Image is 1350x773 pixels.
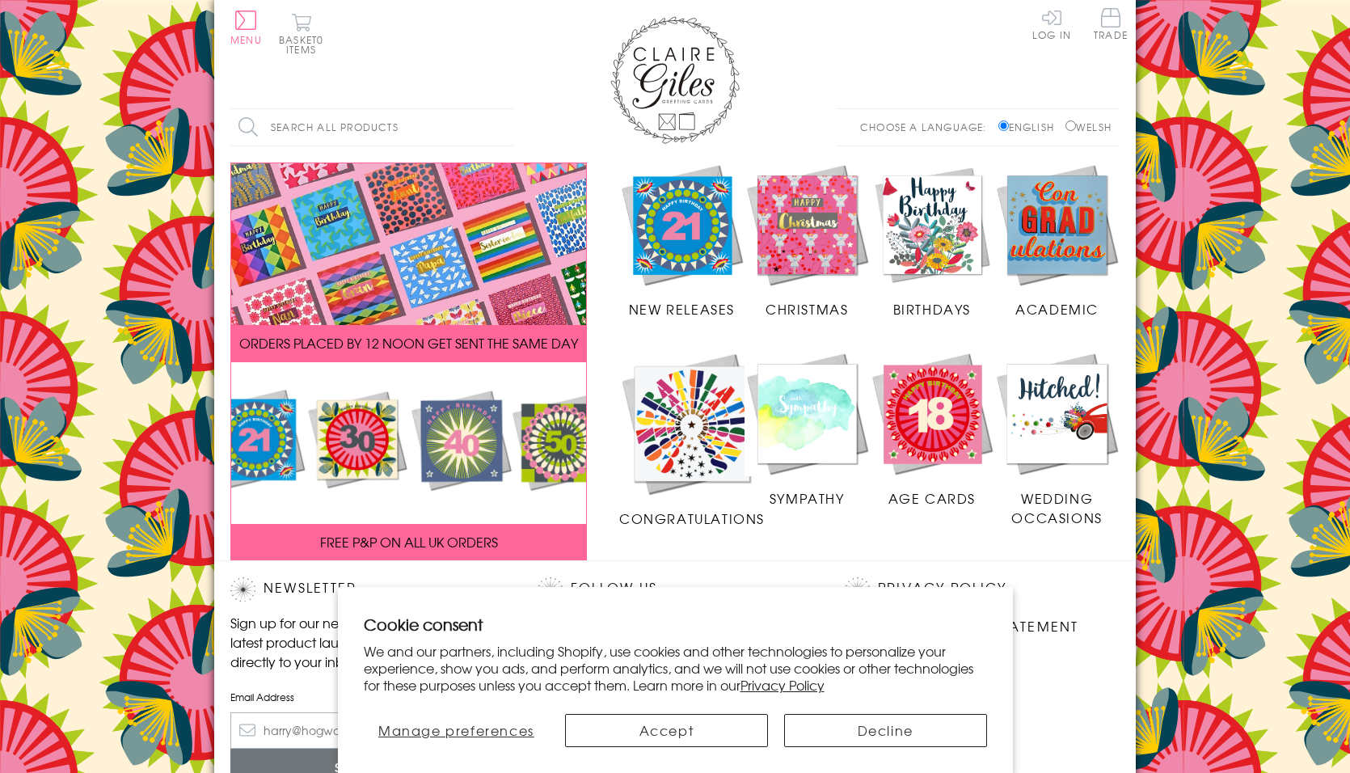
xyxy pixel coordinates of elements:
button: Basket0 items [279,13,323,54]
button: Menu [230,11,262,44]
a: Age Cards [870,351,995,508]
p: Sign up for our newsletter to receive the latest product launches, news and offers directly to yo... [230,613,505,671]
span: Sympathy [770,488,845,508]
img: Claire Giles Greetings Cards [610,16,740,144]
h2: Follow Us [538,577,812,602]
a: Wedding Occasions [994,351,1120,527]
a: Academic [994,163,1120,319]
span: Wedding Occasions [1011,488,1102,527]
input: English [998,120,1009,131]
input: Search [497,109,513,146]
button: Accept [565,714,768,747]
label: Welsh [1065,120,1112,134]
span: Christmas [766,299,848,319]
button: Decline [784,714,987,747]
p: We and our partners, including Shopify, use cookies and other technologies to personalize your ex... [364,643,987,693]
label: Email Address [230,690,505,704]
a: Congratulations [619,351,765,528]
span: New Releases [629,299,735,319]
a: Birthdays [870,163,995,319]
span: Academic [1015,299,1099,319]
button: Manage preferences [364,714,550,747]
span: Trade [1094,8,1128,40]
input: Search all products [230,109,513,146]
p: Choose a language: [860,120,995,134]
span: 0 items [286,32,323,57]
span: Congratulations [619,509,765,528]
a: Privacy Policy [740,675,825,695]
a: Christmas [745,163,870,319]
span: FREE P&P ON ALL UK ORDERS [320,532,498,551]
a: New Releases [619,163,745,319]
a: Sympathy [745,351,870,508]
h2: Cookie consent [364,613,987,636]
a: Privacy Policy [878,577,1006,599]
span: Menu [230,32,262,47]
span: Manage preferences [378,720,534,740]
span: Birthdays [893,299,971,319]
a: Trade [1094,8,1128,43]
h2: Newsletter [230,577,505,602]
span: Age Cards [888,488,976,508]
input: Welsh [1065,120,1076,131]
a: Log In [1032,8,1071,40]
span: ORDERS PLACED BY 12 NOON GET SENT THE SAME DAY [239,333,578,353]
input: harry@hogwarts.edu [230,712,505,749]
label: English [998,120,1062,134]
